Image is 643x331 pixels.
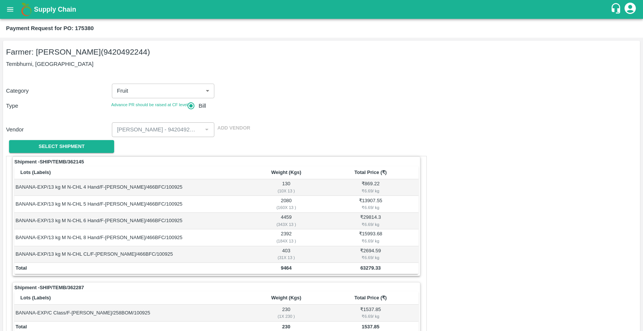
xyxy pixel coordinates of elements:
[623,2,637,17] div: account of current user
[324,254,417,261] div: ₹ 6.69 / kg
[251,188,322,194] div: ( 10 X 13 )
[323,305,418,321] td: ₹ 1537.85
[2,1,19,18] button: open drawer
[117,87,128,95] p: Fruit
[324,204,417,211] div: ₹ 6.69 / kg
[34,4,610,15] a: Supply Chain
[14,284,84,291] strong: Shipment - SHIP/TEMB/362287
[6,102,111,110] p: Type
[14,305,250,321] td: BANANA-EXP/C Class/F-[PERSON_NAME]/258BOM/100925
[354,295,387,300] b: Total Price (₹)
[15,265,27,271] b: Total
[354,169,387,175] b: Total Price (₹)
[14,213,250,229] td: BANANA-EXP/13 kg M N-CHL 6 Hand/F-[PERSON_NAME]/466BFC/100925
[250,305,323,321] td: 230
[6,87,109,95] p: Category
[250,229,323,246] td: 2392
[6,47,637,57] h5: Farmer: [PERSON_NAME] (9420492244)
[14,246,250,263] td: BANANA-EXP/13 kg M N-CHL CL/F-[PERSON_NAME]/466BFC/100925
[324,221,417,228] div: ₹ 6.69 / kg
[14,229,250,246] td: BANANA-EXP/13 kg M N-CHL 8 Hand/F-[PERSON_NAME]/466BFC/100925
[6,60,637,68] p: Tembhurni, [GEOGRAPHIC_DATA]
[15,324,27,329] b: Total
[324,238,417,244] div: ₹ 6.69 / kg
[271,169,301,175] b: Weight (Kgs)
[20,295,51,300] b: Lots (Labels)
[251,313,322,320] div: ( 1 X 230 )
[323,179,418,196] td: ₹ 869.22
[9,140,114,153] button: Select Shipment
[14,179,250,196] td: BANANA-EXP/13 kg M N-CHL 4 Hand/F-[PERSON_NAME]/466BFC/100925
[324,188,417,194] div: ₹ 6.69 / kg
[323,196,418,212] td: ₹ 13907.55
[14,158,84,166] strong: Shipment - SHIP/TEMB/362145
[199,102,206,110] span: Bill
[250,213,323,229] td: 4459
[19,2,34,17] img: logo
[323,229,418,246] td: ₹ 15993.68
[39,142,85,151] span: Select Shipment
[14,196,250,212] td: BANANA-EXP/13 kg M N-CHL 5 Hand/F-[PERSON_NAME]/466BFC/100925
[251,238,322,244] div: ( 184 X 13 )
[323,213,418,229] td: ₹ 29814.3
[250,246,323,263] td: 403
[282,324,290,329] b: 230
[362,324,379,329] b: 1537.85
[111,101,188,113] span: Advance PR should be raised at CF level
[250,196,323,212] td: 2080
[6,125,109,134] p: Vendor
[251,254,322,261] div: ( 31 X 13 )
[251,221,322,228] div: ( 343 X 13 )
[323,246,418,263] td: ₹ 2694.59
[114,125,200,134] input: Select Vendor
[281,265,292,271] b: 9464
[34,6,76,13] b: Supply Chain
[20,169,51,175] b: Lots (Labels)
[251,204,322,211] div: ( 160 X 13 )
[324,313,417,320] div: ₹ 6.69 / kg
[360,265,381,271] b: 63279.33
[610,3,623,16] div: customer-support
[271,295,301,300] b: Weight (Kgs)
[6,25,94,31] b: Payment Request for PO: 175380
[250,179,323,196] td: 130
